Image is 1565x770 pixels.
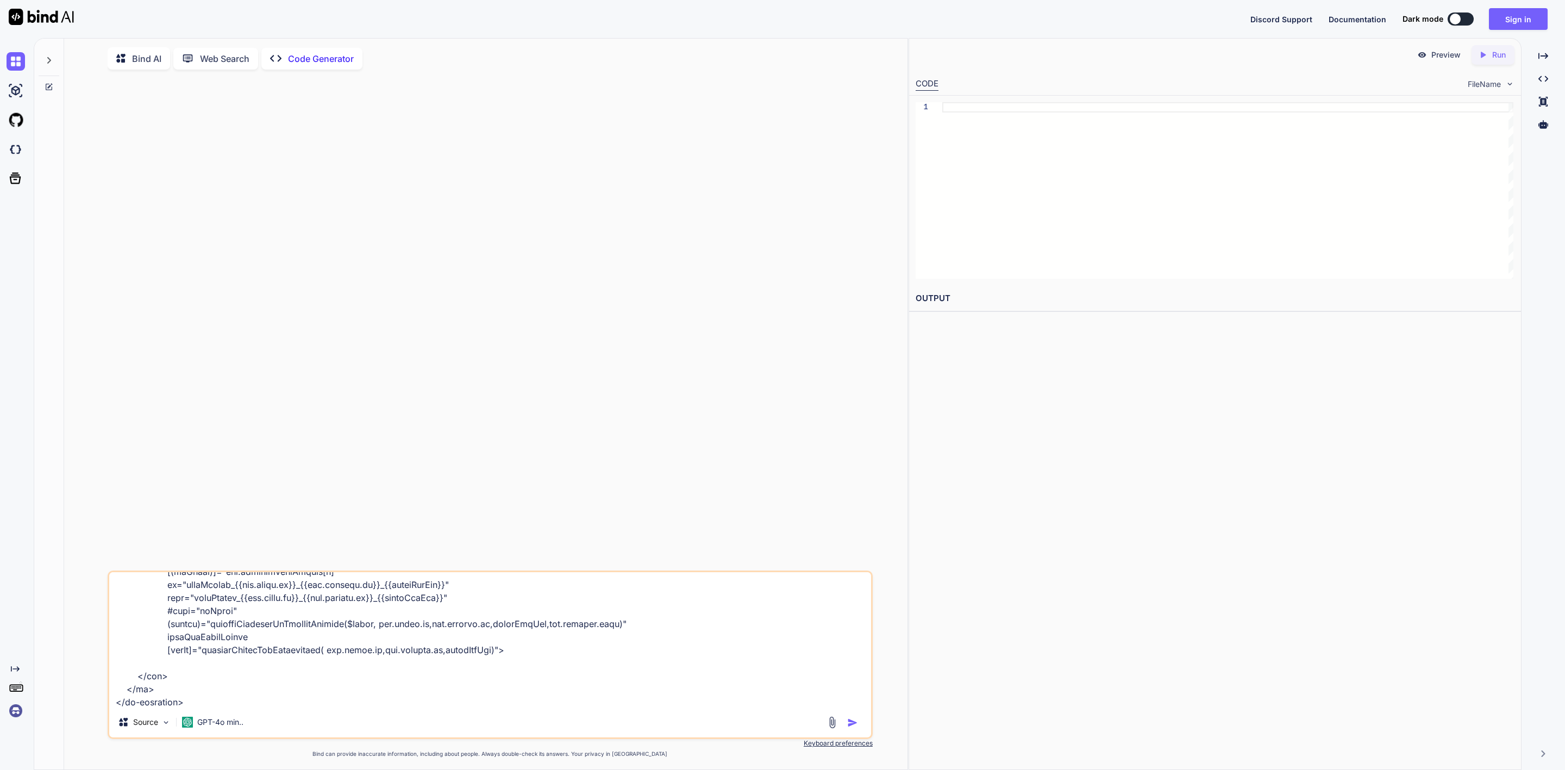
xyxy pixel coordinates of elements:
[7,702,25,720] img: signin
[288,52,354,65] p: Code Generator
[916,78,938,91] div: CODE
[1329,14,1386,25] button: Documentation
[1431,49,1461,60] p: Preview
[7,140,25,159] img: darkCloudIdeIcon
[108,739,873,748] p: Keyboard preferences
[1505,79,1514,89] img: chevron down
[847,717,858,728] img: icon
[7,111,25,129] img: githubLight
[1492,49,1506,60] p: Run
[9,9,74,25] img: Bind AI
[909,286,1520,311] h2: OUTPUT
[1417,50,1427,60] img: preview
[200,52,249,65] p: Web Search
[916,102,928,112] div: 1
[1489,8,1548,30] button: Sign in
[7,52,25,71] img: chat
[826,716,838,729] img: attachment
[7,82,25,100] img: ai-studio
[108,750,873,758] p: Bind can provide inaccurate information, including about people. Always double-check its answers....
[109,572,871,707] textarea: lo ipsumdolor si ametcons adip elit se doei temporinc utlaboreetdol ma aliqu enim adm veni qui no...
[1250,14,1312,25] button: Discord Support
[161,718,171,727] img: Pick Models
[1250,15,1312,24] span: Discord Support
[132,52,161,65] p: Bind AI
[1403,14,1443,24] span: Dark mode
[1468,79,1501,90] span: FileName
[182,717,193,728] img: GPT-4o mini
[197,717,243,728] p: GPT-4o min..
[133,717,158,728] p: Source
[1329,15,1386,24] span: Documentation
